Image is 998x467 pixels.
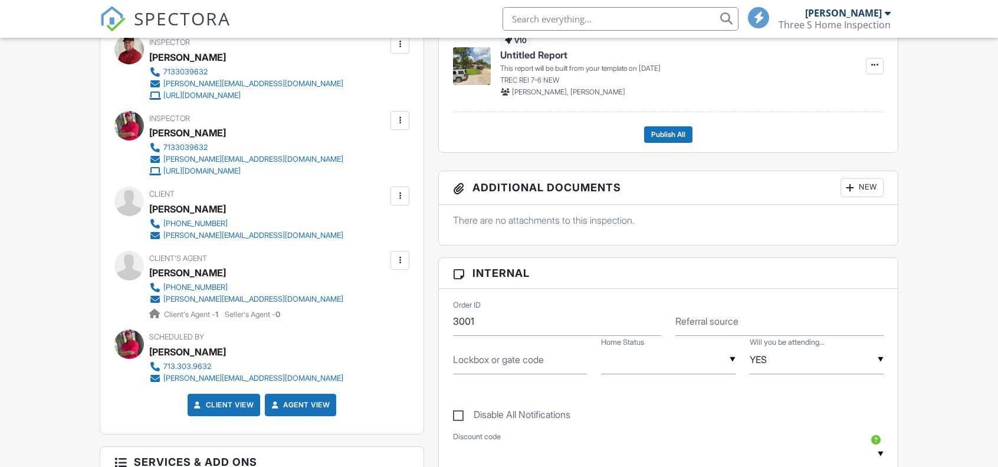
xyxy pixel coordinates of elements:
[149,373,343,384] a: [PERSON_NAME][EMAIL_ADDRESS][DOMAIN_NAME]
[149,154,343,165] a: [PERSON_NAME][EMAIL_ADDRESS][DOMAIN_NAME]
[149,124,226,142] div: [PERSON_NAME]
[841,178,884,197] div: New
[601,337,644,348] label: Home Status
[149,293,343,305] a: [PERSON_NAME][EMAIL_ADDRESS][DOMAIN_NAME]
[675,315,738,328] label: Referral source
[149,48,226,66] div: [PERSON_NAME]
[149,218,343,230] a: [PHONE_NUMBER]
[149,343,226,361] div: [PERSON_NAME]
[163,91,241,100] div: [URL][DOMAIN_NAME]
[163,283,228,292] div: [PHONE_NUMBER]
[503,7,738,31] input: Search everything...
[163,79,343,89] div: [PERSON_NAME][EMAIL_ADDRESS][DOMAIN_NAME]
[164,310,220,319] span: Client's Agent -
[453,214,884,227] p: There are no attachments to this inspection.
[215,310,218,319] strong: 1
[163,143,208,152] div: 7133039632
[453,300,481,311] label: Order ID
[439,171,898,205] h3: Additional Documents
[163,67,208,77] div: 7133039632
[163,166,241,176] div: [URL][DOMAIN_NAME]
[225,310,280,319] span: Seller's Agent -
[149,114,190,123] span: Inspector
[149,190,175,198] span: Client
[149,282,343,293] a: [PHONE_NUMBER]
[149,200,226,218] div: [PERSON_NAME]
[134,6,231,31] span: SPECTORA
[750,337,825,348] label: Will you be attending the inspection?
[149,254,207,263] span: Client's Agent
[439,258,898,289] h3: Internal
[149,78,343,90] a: [PERSON_NAME][EMAIL_ADDRESS][DOMAIN_NAME]
[805,7,882,19] div: [PERSON_NAME]
[163,231,343,240] div: [PERSON_NAME][EMAIL_ADDRESS][DOMAIN_NAME]
[453,345,587,374] input: Lockbox or gate code
[163,374,343,383] div: [PERSON_NAME][EMAIL_ADDRESS][DOMAIN_NAME]
[149,90,343,102] a: [URL][DOMAIN_NAME]
[453,353,544,366] label: Lockbox or gate code
[149,264,226,282] a: [PERSON_NAME]
[149,332,204,341] span: Scheduled By
[269,399,330,411] a: Agent View
[275,310,280,319] strong: 0
[163,295,343,304] div: [PERSON_NAME][EMAIL_ADDRESS][DOMAIN_NAME]
[163,155,343,164] div: [PERSON_NAME][EMAIL_ADDRESS][DOMAIN_NAME]
[100,6,126,32] img: The Best Home Inspection Software - Spectora
[453,432,501,442] label: Discount code
[100,16,231,41] a: SPECTORA
[149,230,343,241] a: [PERSON_NAME][EMAIL_ADDRESS][DOMAIN_NAME]
[149,165,343,177] a: [URL][DOMAIN_NAME]
[149,142,343,154] a: 7133039632
[163,362,211,371] div: 713.303.9632
[149,66,343,78] a: 7133039632
[779,19,891,31] div: Three S Home Inspection
[192,399,254,411] a: Client View
[149,361,343,373] a: 713.303.9632
[163,219,228,228] div: [PHONE_NUMBER]
[453,409,570,424] label: Disable All Notifications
